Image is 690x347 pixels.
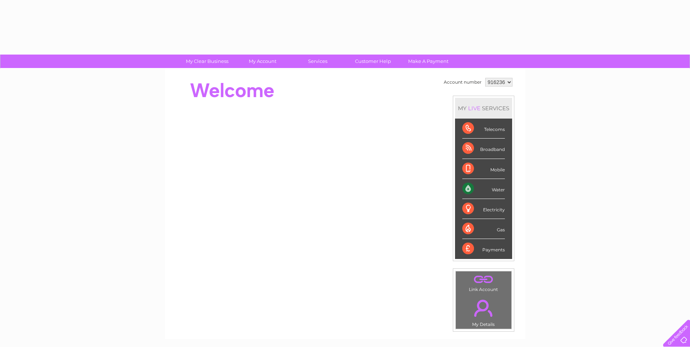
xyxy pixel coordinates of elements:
div: LIVE [467,105,482,112]
div: Water [462,179,505,199]
div: Mobile [462,159,505,179]
div: Payments [462,239,505,259]
a: . [458,273,510,286]
div: Gas [462,219,505,239]
a: Customer Help [343,55,403,68]
div: MY SERVICES [455,98,512,119]
td: My Details [455,294,512,329]
a: . [458,295,510,321]
a: Services [288,55,348,68]
div: Electricity [462,199,505,219]
td: Link Account [455,271,512,294]
a: My Clear Business [177,55,237,68]
div: Broadband [462,139,505,159]
a: Make A Payment [398,55,458,68]
td: Account number [442,76,483,88]
a: My Account [232,55,292,68]
div: Telecoms [462,119,505,139]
